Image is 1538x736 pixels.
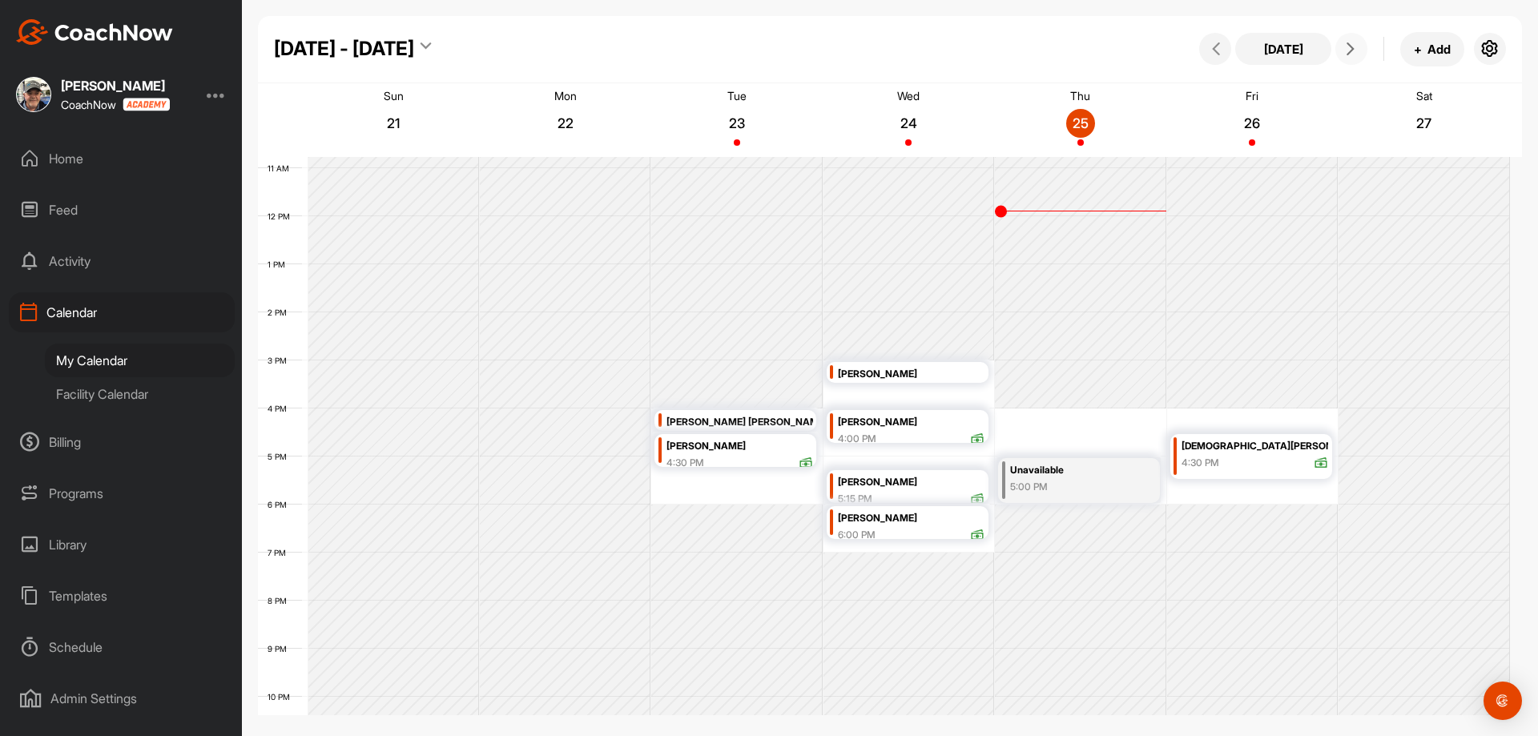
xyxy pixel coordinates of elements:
[651,83,823,157] a: September 23, 2025
[727,89,747,103] p: Tue
[9,627,235,667] div: Schedule
[258,452,303,461] div: 5 PM
[61,79,170,92] div: [PERSON_NAME]
[838,432,876,446] div: 4:00 PM
[838,528,876,542] div: 6:00 PM
[838,509,984,528] div: [PERSON_NAME]
[384,89,404,103] p: Sun
[1400,32,1464,66] button: +Add
[258,692,306,702] div: 10 PM
[995,83,1166,157] a: September 25, 2025
[123,98,170,111] img: CoachNow acadmey
[16,19,173,45] img: CoachNow
[9,525,235,565] div: Library
[9,241,235,281] div: Activity
[9,473,235,513] div: Programs
[258,500,303,509] div: 6 PM
[258,308,303,317] div: 2 PM
[838,473,984,492] div: [PERSON_NAME]
[897,89,920,103] p: Wed
[45,344,235,377] div: My Calendar
[723,115,751,131] p: 23
[308,83,479,157] a: September 21, 2025
[1414,41,1422,58] span: +
[258,404,303,413] div: 4 PM
[258,548,302,557] div: 7 PM
[554,89,577,103] p: Mon
[1238,115,1266,131] p: 26
[258,163,305,173] div: 11 AM
[823,83,994,157] a: September 24, 2025
[379,115,408,131] p: 21
[9,139,235,179] div: Home
[666,456,704,470] div: 4:30 PM
[9,190,235,230] div: Feed
[45,377,235,411] div: Facility Calendar
[838,413,984,432] div: [PERSON_NAME]
[1010,480,1133,494] div: 5:00 PM
[894,115,923,131] p: 24
[258,259,301,269] div: 1 PM
[1166,83,1338,157] a: September 26, 2025
[9,422,235,462] div: Billing
[1010,461,1133,480] div: Unavailable
[1070,89,1090,103] p: Thu
[1182,456,1219,470] div: 4:30 PM
[1182,437,1328,456] div: [DEMOGRAPHIC_DATA][PERSON_NAME]
[1484,682,1522,720] div: Open Intercom Messenger
[258,356,303,365] div: 3 PM
[258,211,306,221] div: 12 PM
[1410,115,1439,131] p: 27
[61,98,170,111] div: CoachNow
[479,83,650,157] a: September 22, 2025
[1339,83,1510,157] a: September 27, 2025
[551,115,580,131] p: 22
[838,492,872,506] div: 5:15 PM
[16,77,51,112] img: square_cac399e08904f4b61a01a0671b01e02f.jpg
[9,678,235,718] div: Admin Settings
[274,34,414,63] div: [DATE] - [DATE]
[1416,89,1432,103] p: Sat
[1066,115,1095,131] p: 25
[838,365,984,384] div: [PERSON_NAME]
[1235,33,1331,65] button: [DATE]
[9,576,235,616] div: Templates
[1246,89,1258,103] p: Fri
[258,596,303,605] div: 8 PM
[666,413,813,432] div: [PERSON_NAME] [PERSON_NAME]
[666,437,813,456] div: [PERSON_NAME]
[9,292,235,332] div: Calendar
[258,644,303,654] div: 9 PM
